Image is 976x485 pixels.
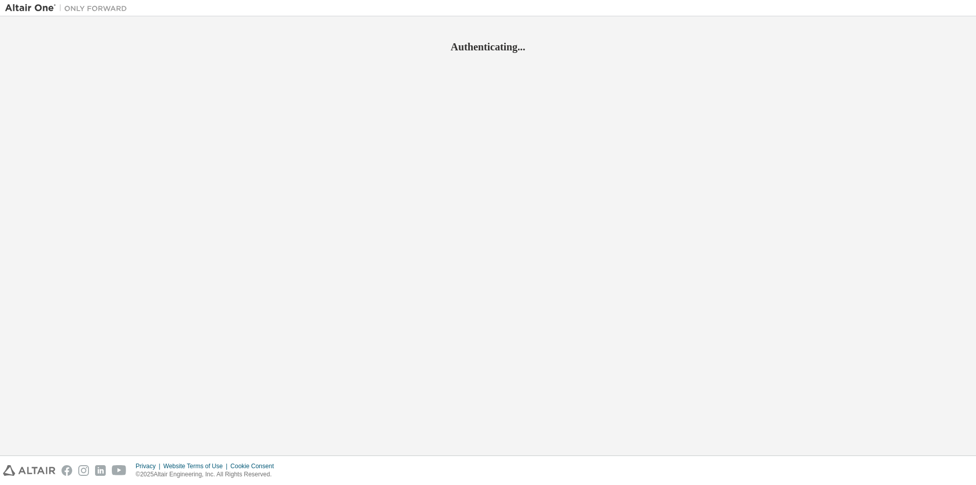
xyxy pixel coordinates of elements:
[5,3,132,13] img: Altair One
[3,465,55,476] img: altair_logo.svg
[78,465,89,476] img: instagram.svg
[163,462,230,470] div: Website Terms of Use
[136,470,280,479] p: © 2025 Altair Engineering, Inc. All Rights Reserved.
[136,462,163,470] div: Privacy
[95,465,106,476] img: linkedin.svg
[5,40,971,53] h2: Authenticating...
[112,465,127,476] img: youtube.svg
[230,462,280,470] div: Cookie Consent
[62,465,72,476] img: facebook.svg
